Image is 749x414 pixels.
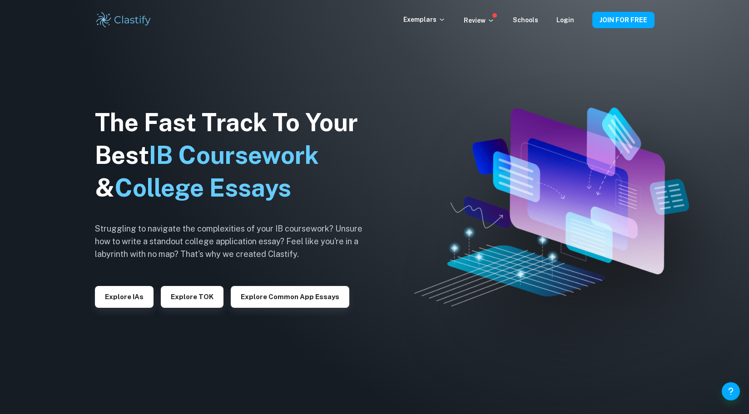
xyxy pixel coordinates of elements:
a: Login [556,16,574,24]
img: Clastify hero [414,108,689,306]
p: Review [464,15,495,25]
img: Clastify logo [95,11,153,29]
a: Explore Common App essays [231,292,349,301]
h1: The Fast Track To Your Best & [95,106,377,204]
p: Exemplars [403,15,446,25]
span: IB Coursework [149,141,319,169]
button: JOIN FOR FREE [592,12,655,28]
span: College Essays [114,173,291,202]
a: Explore IAs [95,292,154,301]
a: Explore TOK [161,292,223,301]
button: Help and Feedback [722,382,740,400]
h6: Struggling to navigate the complexities of your IB coursework? Unsure how to write a standout col... [95,222,377,261]
button: Explore IAs [95,286,154,308]
button: Explore Common App essays [231,286,349,308]
button: Explore TOK [161,286,223,308]
a: Schools [513,16,538,24]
